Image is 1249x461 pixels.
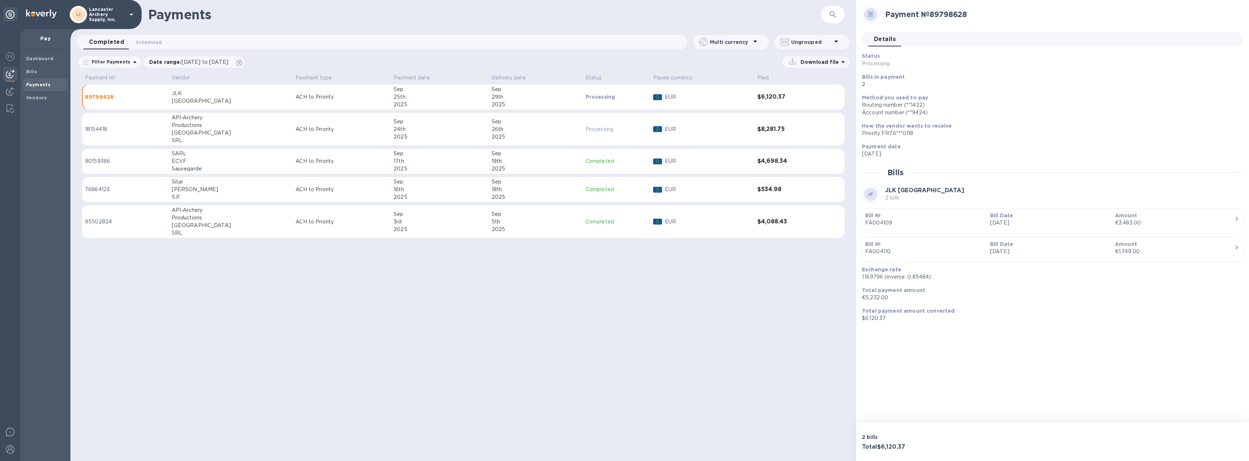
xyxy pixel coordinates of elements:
span: Payee currency [653,74,702,82]
div: 2025 [394,165,486,173]
p: Filter Payments [89,59,130,65]
div: Sep [394,118,486,125]
b: Bill Date [990,213,1013,218]
div: Sep [394,178,486,186]
div: 17th [394,157,486,165]
p: 2 [862,81,1237,88]
p: ACH to Priority [296,125,388,133]
p: 1.169796 (inverse: 0.85484) [862,273,1237,281]
h3: Total $6,120.37 [862,444,1050,450]
div: 2025 [492,193,580,201]
p: Completed [586,157,647,165]
p: [DATE] [990,248,1109,255]
p: Date range : [149,58,232,66]
div: €1,749.00 [1115,248,1234,255]
div: 5th [492,218,580,226]
b: Payment date [862,144,901,149]
img: Logo [26,9,57,18]
span: Payment type [296,74,341,82]
div: SRL [172,229,290,237]
p: [DATE] [990,219,1109,227]
button: Bill №FA004109Bill Date[DATE]Amount€3,483.00 [862,209,1243,234]
h3: $4,698.34 [757,158,819,165]
div: [GEOGRAPHIC_DATA] [172,97,290,105]
b: Payments [26,82,50,87]
span: Details [874,34,896,44]
div: 2025 [492,226,580,233]
b: Amount [1115,241,1137,247]
div: 16th [394,186,486,193]
div: 2025 [492,101,580,108]
p: Completed [586,186,647,193]
p: [DATE] [862,150,1237,158]
div: [PERSON_NAME] [172,186,290,193]
div: Sitar [172,178,290,186]
div: ECVF [172,157,290,165]
div: 18th [492,186,580,193]
div: Sep [394,150,486,157]
p: 95502824 [85,218,166,226]
div: 2025 [492,133,580,141]
p: Processing [586,125,647,133]
p: 2 bills [885,194,964,202]
p: Status [586,74,602,82]
b: Bill Date [990,241,1013,247]
div: Priority FR76***0118 [862,129,1237,137]
p: 18154418 [85,125,166,133]
div: 2025 [394,193,486,201]
img: Foreign exchange [6,52,15,61]
p: Lancaster Archery Supply, Inc. [89,7,125,22]
h3: $4,088.43 [757,218,819,225]
p: Delivery date [492,74,526,82]
span: [DATE] to [DATE] [182,59,228,65]
span: Paid [757,74,778,82]
p: ACH to Priority [296,93,388,101]
div: Sep [492,210,580,218]
p: 2 bills [862,433,1050,441]
p: EUR [665,186,752,193]
p: EUR [665,93,752,101]
div: 2025 [394,101,486,108]
div: SARL [172,150,290,157]
div: SRL [172,137,290,144]
div: Sep [394,210,486,218]
div: Routing number (**1422) [862,101,1237,109]
span: Scheduled [136,38,162,46]
div: Sep [394,86,486,93]
p: Payment date [394,74,430,82]
p: 90159386 [85,157,166,165]
b: Dashboard [26,56,54,61]
span: Payment № [85,74,125,82]
p: 89798628 [85,93,166,100]
p: Payee currency [653,74,693,82]
h2: Bills [887,168,904,177]
b: Exchange rate [862,267,901,272]
p: Payment № [85,74,115,82]
div: 26th [492,125,580,133]
h1: Payments [148,7,821,22]
div: Productions [172,214,290,222]
b: Total payment amount [862,287,925,293]
div: JLK [172,90,290,97]
div: [GEOGRAPHIC_DATA] [172,222,290,229]
span: Delivery date [492,74,535,82]
span: Payment date [394,74,439,82]
h2: Payment № 89798628 [885,10,1237,19]
span: Vendor [172,74,200,82]
p: EUR [665,218,752,226]
div: Date range:[DATE] to [DATE] [143,56,244,68]
span: Completed [89,37,124,47]
h3: $8,281.75 [757,126,819,133]
div: Sep [492,178,580,186]
div: Sep [492,150,580,157]
p: Completed [586,218,647,226]
b: LI [76,12,81,17]
h3: $6,120.37 [757,94,819,100]
div: 29th [492,93,580,101]
p: Download file [798,58,839,66]
p: Ungrouped [791,38,832,46]
div: [GEOGRAPHIC_DATA] [172,129,290,137]
div: 2025 [394,133,486,141]
div: Sauvegarde [172,165,290,173]
div: 3rd [394,218,486,226]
